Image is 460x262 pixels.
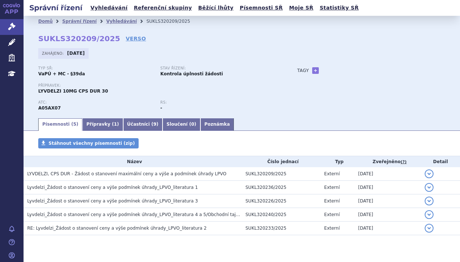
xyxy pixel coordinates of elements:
[27,212,251,217] span: Lyvdelzi_Žádost o stanovení ceny a výše podmínek úhrady_LPVO_literatura 4 a 5/Obchodní tajemství
[354,222,421,235] td: [DATE]
[49,141,135,146] span: Stáhnout všechny písemnosti (zip)
[67,51,85,56] strong: [DATE]
[425,197,434,205] button: detail
[38,105,61,111] strong: SELADELPAR
[38,71,85,76] strong: VaPÚ + MC - §39da
[287,3,315,13] a: Moje SŘ
[425,210,434,219] button: detail
[24,3,88,13] h2: Správní řízení
[324,226,340,231] span: Externí
[160,66,275,71] p: Stav řízení:
[425,169,434,178] button: detail
[38,83,282,88] p: Přípravek:
[38,34,120,43] strong: SUKLS320209/2025
[242,156,321,167] th: Číslo jednací
[242,222,321,235] td: SUKL320233/2025
[163,118,200,131] a: Sloučení (0)
[27,226,207,231] span: RE: Lyvdelzi_Žádost o stanovení ceny a výše podmínek úhrady_LPVO_literatura 2
[242,167,321,181] td: SUKL320209/2025
[160,100,275,105] p: RS:
[354,156,421,167] th: Zveřejněno
[324,171,340,176] span: Externí
[191,122,194,127] span: 0
[82,118,123,131] a: Přípravky (1)
[73,122,76,127] span: 5
[242,194,321,208] td: SUKL320226/2025
[106,19,137,24] a: Vyhledávání
[242,208,321,222] td: SUKL320240/2025
[42,50,65,56] span: Zahájeno:
[132,3,194,13] a: Referenční skupiny
[114,122,117,127] span: 1
[38,138,139,148] a: Stáhnout všechny písemnosti (zip)
[38,100,153,105] p: ATC:
[324,198,340,204] span: Externí
[160,105,162,111] strong: -
[27,171,227,176] span: LYVDELZI, CPS DUR - Žádost o stanovení maximální ceny a výše a podmínek úhrady LPVO
[38,89,108,94] span: LYVDELZI 10MG CPS DUR 30
[146,16,200,27] li: SUKLS320209/2025
[123,118,163,131] a: Účastníci (9)
[321,156,355,167] th: Typ
[27,198,198,204] span: Lyvdelzi_Žádost o stanovení ceny a výše podmínek úhrady_LPVO_literatura 3
[200,118,234,131] a: Poznámka
[425,183,434,192] button: detail
[324,185,340,190] span: Externí
[354,167,421,181] td: [DATE]
[38,66,153,71] p: Typ SŘ:
[196,3,236,13] a: Běžící lhůty
[24,156,242,167] th: Název
[88,3,130,13] a: Vyhledávání
[317,3,361,13] a: Statistiky SŘ
[38,19,53,24] a: Domů
[238,3,285,13] a: Písemnosti SŘ
[297,66,309,75] h3: Tagy
[421,156,460,167] th: Detail
[38,118,82,131] a: Písemnosti (5)
[354,181,421,194] td: [DATE]
[354,208,421,222] td: [DATE]
[62,19,97,24] a: Správní řízení
[324,212,340,217] span: Externí
[126,35,146,42] a: VERSO
[425,224,434,233] button: detail
[242,181,321,194] td: SUKL320236/2025
[312,67,319,74] a: +
[160,71,223,76] strong: Kontrola úplnosti žádosti
[153,122,156,127] span: 9
[354,194,421,208] td: [DATE]
[27,185,198,190] span: Lyvdelzi_Žádost o stanovení ceny a výše podmínek úhrady_LPVO_literatura 1
[401,159,407,165] abbr: (?)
